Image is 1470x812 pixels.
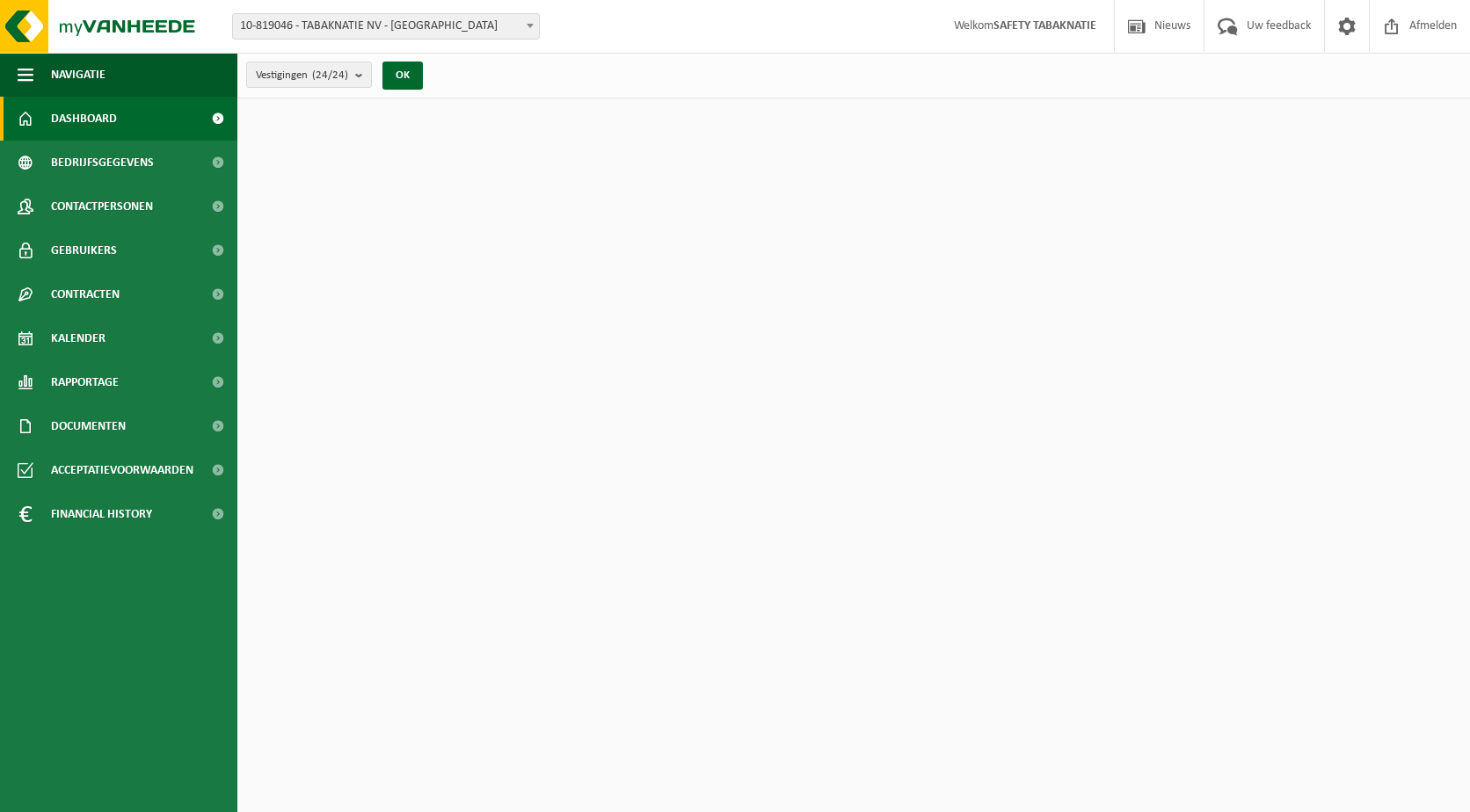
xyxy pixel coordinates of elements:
[51,185,153,228] span: Contactpersonen
[232,13,540,40] span: 10-819046 - TABAKNATIE NV - ANTWERPEN
[51,53,106,97] span: Navigatie
[51,448,193,492] span: Acceptatievoorwaarden
[233,14,539,39] span: 10-819046 - TABAKNATIE NV - ANTWERPEN
[993,19,1096,33] strong: SAFETY TABAKNATIE
[382,62,423,90] button: OK
[246,62,372,88] button: Vestigingen(24/24)
[51,97,117,141] span: Dashboard
[51,272,120,316] span: Contracten
[51,404,126,448] span: Documenten
[256,62,348,89] span: Vestigingen
[51,360,119,404] span: Rapportage
[51,316,106,360] span: Kalender
[312,69,348,81] count: (24/24)
[51,492,152,536] span: Financial History
[51,228,117,272] span: Gebruikers
[51,141,154,185] span: Bedrijfsgegevens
